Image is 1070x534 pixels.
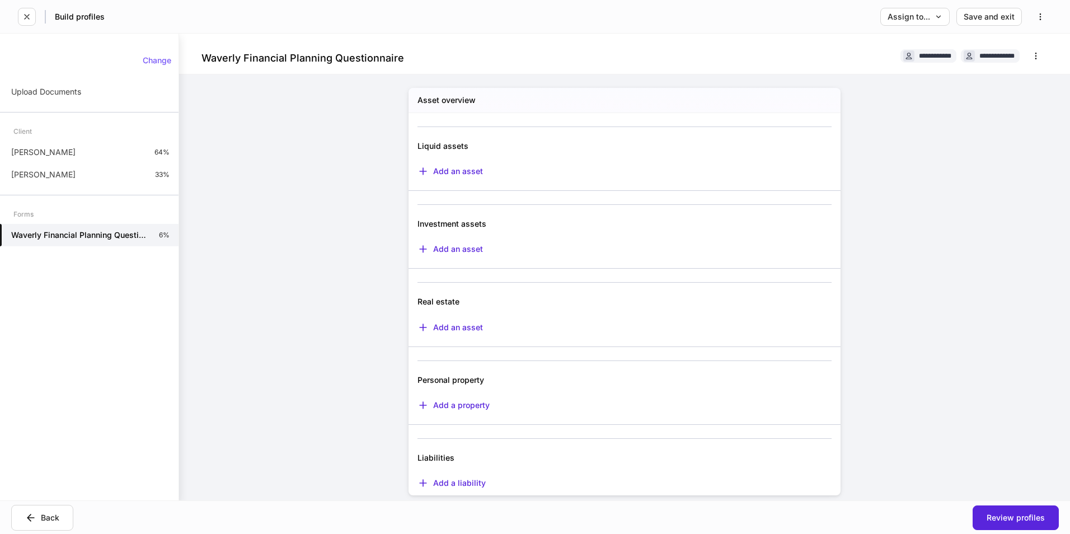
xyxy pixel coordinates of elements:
[11,505,73,531] button: Back
[417,140,691,152] div: Liquid assets
[11,169,76,180] p: [PERSON_NAME]
[417,322,483,333] button: Add an asset
[417,452,691,463] div: Liabilities
[973,505,1059,530] button: Review profiles
[13,204,34,224] div: Forms
[417,218,691,229] div: Investment assets
[417,296,691,307] div: Real estate
[154,148,170,157] p: 64%
[55,11,105,22] h5: Build profiles
[143,57,171,64] div: Change
[417,166,483,177] button: Add an asset
[159,231,170,240] p: 6%
[11,147,76,158] p: [PERSON_NAME]
[155,170,170,179] p: 33%
[11,229,150,241] h5: Waverly Financial Planning Questionnaire
[417,243,483,255] button: Add an asset
[417,400,490,411] button: Add a property
[987,514,1045,522] div: Review profiles
[13,121,32,141] div: Client
[25,512,59,523] div: Back
[201,51,404,65] h4: Waverly Financial Planning Questionnaire
[956,8,1022,26] button: Save and exit
[417,374,691,386] div: Personal property
[880,8,950,26] button: Assign to...
[11,86,81,97] p: Upload Documents
[417,95,476,106] h5: Asset overview
[417,477,486,489] button: Add a liability
[964,13,1015,21] div: Save and exit
[888,13,942,21] div: Assign to...
[135,51,179,69] button: Change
